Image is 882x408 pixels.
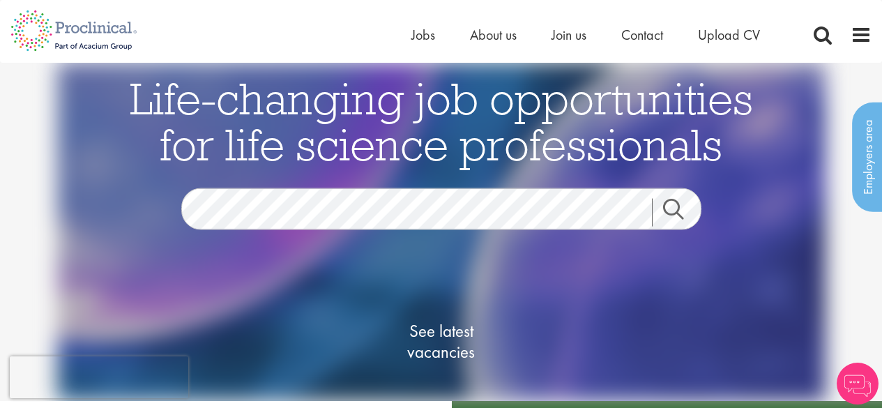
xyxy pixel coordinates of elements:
[470,26,517,44] a: About us
[552,26,586,44] a: Join us
[411,26,435,44] a: Jobs
[652,198,712,226] a: Job search submit button
[57,63,826,401] img: candidate home
[698,26,760,44] a: Upload CV
[372,320,511,362] span: See latest vacancies
[621,26,663,44] a: Contact
[130,70,753,172] span: Life-changing job opportunities for life science professionals
[837,363,879,405] img: Chatbot
[10,356,188,398] iframe: reCAPTCHA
